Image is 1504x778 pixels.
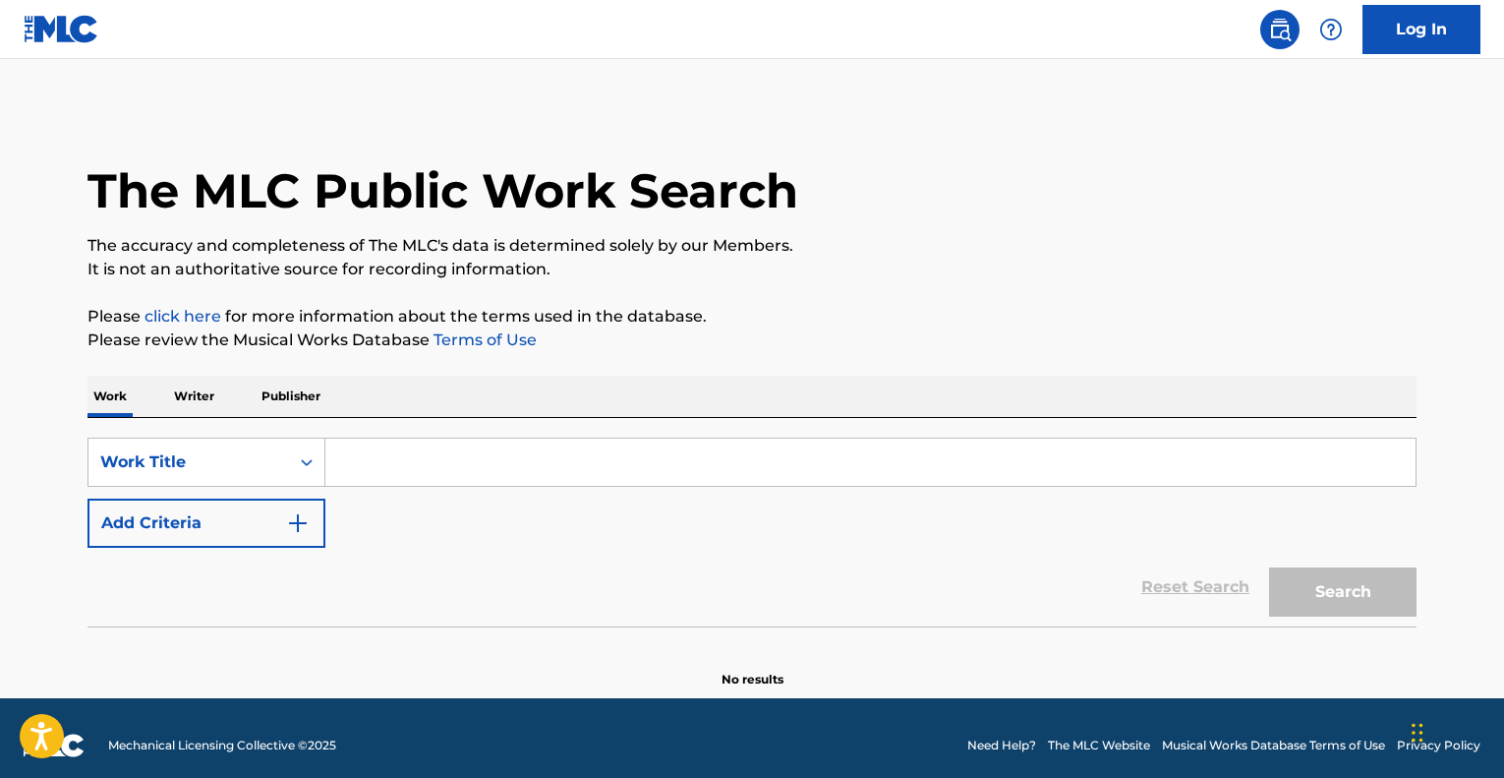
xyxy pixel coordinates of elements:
a: Terms of Use [430,330,537,349]
h1: The MLC Public Work Search [87,161,798,220]
img: MLC Logo [24,15,99,43]
p: Publisher [256,376,326,417]
p: No results [722,647,783,688]
img: 9d2ae6d4665cec9f34b9.svg [286,511,310,535]
form: Search Form [87,438,1417,627]
div: Drag [1412,703,1423,762]
p: Work [87,376,133,417]
img: help [1319,18,1343,41]
a: Musical Works Database Terms of Use [1162,737,1385,754]
img: search [1268,18,1292,41]
p: The accuracy and completeness of The MLC's data is determined solely by our Members. [87,234,1417,258]
button: Add Criteria [87,499,325,548]
p: Please for more information about the terms used in the database. [87,305,1417,329]
a: Need Help? [967,737,1036,754]
a: Privacy Policy [1397,737,1480,754]
div: Work Title [100,450,277,474]
p: It is not an authoritative source for recording information. [87,258,1417,281]
iframe: Chat Widget [1406,684,1504,778]
div: Help [1311,10,1351,49]
a: The MLC Website [1048,737,1150,754]
a: Public Search [1260,10,1300,49]
p: Please review the Musical Works Database [87,329,1417,352]
a: click here [145,307,221,326]
a: Log In [1362,5,1480,54]
p: Writer [168,376,220,417]
span: Mechanical Licensing Collective © 2025 [108,737,336,754]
